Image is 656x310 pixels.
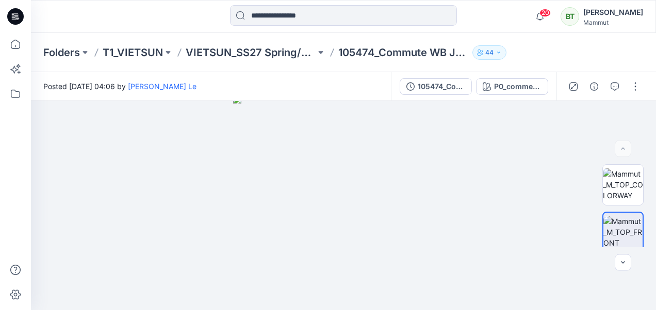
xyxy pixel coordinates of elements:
button: Details [586,78,602,95]
a: [PERSON_NAME] Le [128,82,196,91]
a: VIETSUN_SS27 Spring/Summer [GEOGRAPHIC_DATA] [186,45,316,60]
img: Mammut_M_TOP_COLORWAY [603,168,643,201]
div: P0_comments [494,81,542,92]
a: T1_VIETSUN [103,45,163,60]
button: 44 [472,45,506,60]
p: 44 [485,47,494,58]
button: P0_comments [476,78,548,95]
span: 20 [539,9,551,17]
img: eyJhbGciOiJIUzI1NiIsImtpZCI6IjAiLCJzbHQiOiJzZXMiLCJ0eXAiOiJKV1QifQ.eyJkYXRhIjp7InR5cGUiOiJzdG9yYW... [233,95,454,310]
p: 105474_Commute WB Jacket AF Men [338,45,468,60]
a: Folders [43,45,80,60]
span: Posted [DATE] 04:06 by [43,81,196,92]
div: Mammut [583,19,643,26]
div: BT [561,7,579,26]
div: 105474_Commute WB Jacket AF Men [418,81,465,92]
img: Mammut_M_TOP_FRONT [603,216,643,248]
button: 105474_Commute WB Jacket AF Men [400,78,472,95]
div: [PERSON_NAME] [583,6,643,19]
